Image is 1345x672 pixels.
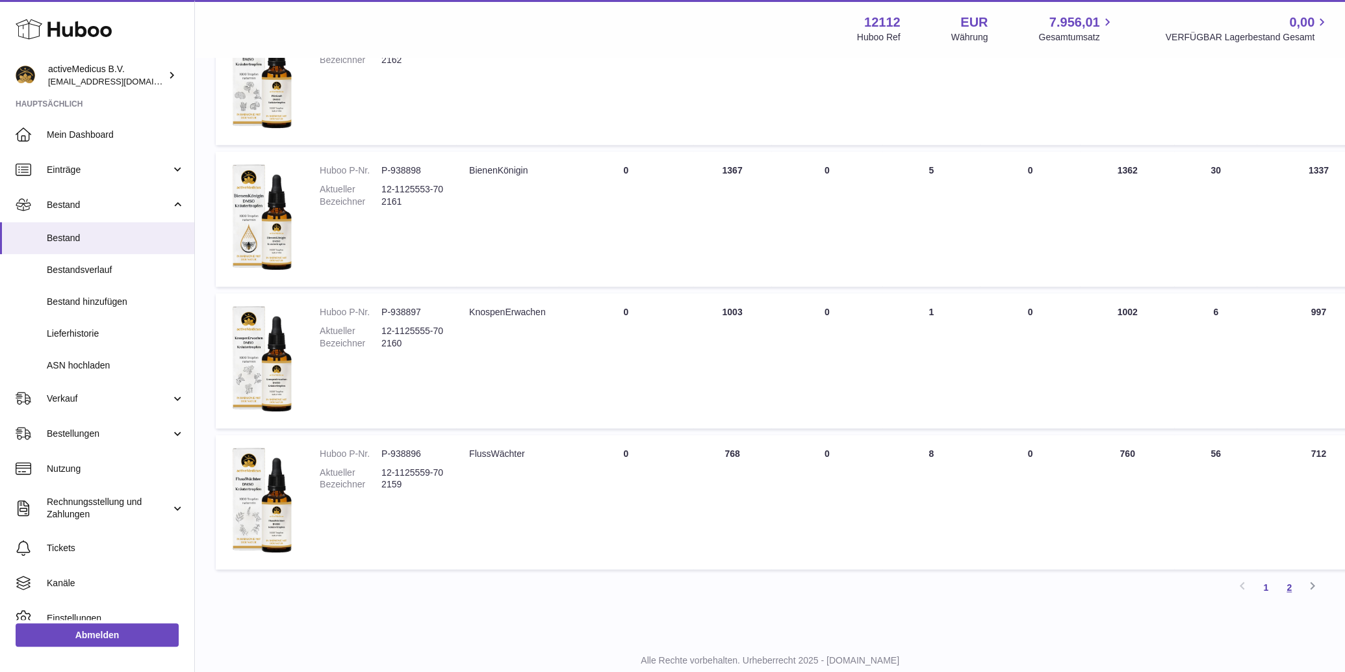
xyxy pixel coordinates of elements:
span: [EMAIL_ADDRESS][DOMAIN_NAME] [48,76,191,86]
span: Bestellungen [47,428,171,440]
a: 1 [1254,576,1277,599]
td: 46 [1174,10,1257,145]
span: Bestandsverlauf [47,264,185,276]
dt: Huboo P-Nr. [320,448,381,460]
td: 8 [882,435,980,570]
div: activeMedicus B.V. [48,63,165,88]
img: product image [229,448,294,554]
a: 7.956,01 Gesamtumsatz [1038,14,1114,44]
img: product image [229,306,294,412]
div: FlussWächter [469,448,546,460]
span: Lieferhistorie [47,328,185,340]
td: 1362 [1080,151,1174,287]
div: BienenKönigin [469,164,546,177]
td: 1060 [693,10,771,145]
td: 0 [559,435,693,570]
span: ASN hochladen [47,359,185,372]
span: 0,00 [1289,14,1314,31]
dt: Huboo P-Nr. [320,306,381,318]
td: 768 [693,435,771,570]
p: Alle Rechte vorbehalten. Urheberrecht 2025 - [DOMAIN_NAME] [205,654,1335,667]
td: 0 [771,151,882,287]
span: Einstellungen [47,612,185,625]
dd: 12-1125555-702160 [381,325,443,350]
td: 0 [771,435,882,570]
a: 2 [1277,576,1301,599]
span: VERFÜGBAR Lagerbestand Gesamt [1165,31,1329,44]
td: 30 [1174,151,1257,287]
a: Abmelden [16,623,179,647]
td: 1054 [1080,10,1174,145]
div: KnospenErwachen [469,306,546,318]
td: 0 [559,151,693,287]
td: 6 [1174,293,1257,428]
strong: 12112 [864,14,901,31]
a: 0,00 VERFÜGBAR Lagerbestand Gesamt [1165,14,1329,44]
td: 0 [771,293,882,428]
span: Kanäle [47,577,185,589]
span: Mein Dashboard [47,129,185,141]
dd: P-938897 [381,306,443,318]
span: 0 [1027,448,1032,459]
td: 1367 [693,151,771,287]
td: 0 [559,293,693,428]
dt: Aktueller Bezeichner [320,467,381,491]
span: 0 [1027,307,1032,317]
img: product image [229,23,294,129]
td: 1002 [1080,293,1174,428]
td: 56 [1174,435,1257,570]
span: Bestand hinzufügen [47,296,185,308]
dd: P-938898 [381,164,443,177]
img: info@activemedicus.com [16,66,35,85]
td: 760 [1080,435,1174,570]
span: Einträge [47,164,171,176]
span: 0 [1027,165,1032,175]
td: 1 [882,293,980,428]
dd: 12-1125553-702161 [381,183,443,208]
dd: 12-1125559-702159 [381,467,443,491]
span: Bestand [47,232,185,244]
div: Huboo Ref [857,31,901,44]
img: product image [229,164,294,270]
td: 1003 [693,293,771,428]
span: Tickets [47,542,185,554]
dt: Aktueller Bezeichner [320,325,381,350]
div: Währung [951,31,988,44]
dt: Aktueller Bezeichner [320,183,381,208]
strong: EUR [960,14,988,31]
dd: P-938896 [381,448,443,460]
span: Rechnungsstellung und Zahlungen [47,496,171,521]
span: Nutzung [47,463,185,475]
td: 6 [882,10,980,145]
dt: Huboo P-Nr. [320,164,381,177]
span: Verkauf [47,393,171,405]
span: Bestand [47,199,171,211]
td: 0 [559,10,693,145]
span: 7.956,01 [1049,14,1100,31]
span: Gesamtumsatz [1038,31,1114,44]
td: 5 [882,151,980,287]
td: 0 [771,10,882,145]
